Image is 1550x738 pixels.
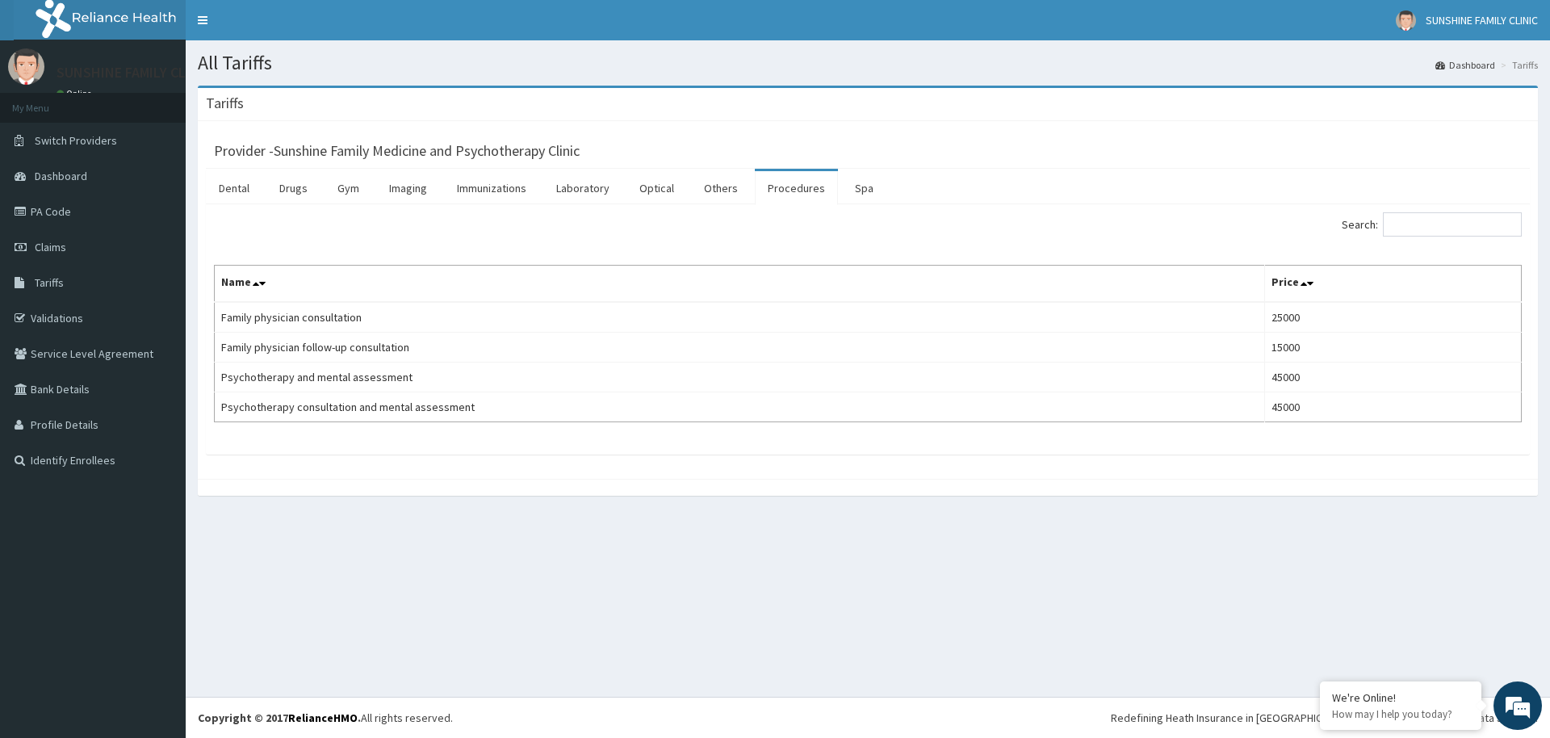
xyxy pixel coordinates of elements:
a: Laboratory [543,171,622,205]
td: 25000 [1264,302,1521,333]
a: Dental [206,171,262,205]
img: User Image [8,48,44,85]
a: Online [57,88,95,99]
a: Others [691,171,751,205]
td: Family physician consultation [215,302,1265,333]
h3: Provider - Sunshine Family Medicine and Psychotherapy Clinic [214,144,580,158]
td: Psychotherapy consultation and mental assessment [215,392,1265,422]
span: Tariffs [35,275,64,290]
div: Minimize live chat window [265,8,304,47]
a: Dashboard [1435,58,1495,72]
footer: All rights reserved. [186,697,1550,738]
div: We're Online! [1332,690,1469,705]
h1: All Tariffs [198,52,1538,73]
p: How may I help you today? [1332,707,1469,721]
th: Price [1264,266,1521,303]
span: Claims [35,240,66,254]
input: Search: [1383,212,1522,237]
a: Spa [842,171,886,205]
h3: Tariffs [206,96,244,111]
a: RelianceHMO [288,711,358,725]
span: SUNSHINE FAMILY CLINIC [1426,13,1538,27]
td: 45000 [1264,392,1521,422]
td: Psychotherapy and mental assessment [215,363,1265,392]
th: Name [215,266,1265,303]
div: Chat with us now [84,90,271,111]
td: 45000 [1264,363,1521,392]
strong: Copyright © 2017 . [198,711,361,725]
a: Procedures [755,171,838,205]
img: d_794563401_company_1708531726252_794563401 [30,81,65,121]
a: Drugs [266,171,320,205]
span: Switch Providers [35,133,117,148]
p: SUNSHINE FAMILY CLINIC [57,65,212,80]
li: Tariffs [1497,58,1538,72]
textarea: Type your message and hit 'Enter' [8,441,308,497]
span: Dashboard [35,169,87,183]
td: 15000 [1264,333,1521,363]
a: Imaging [376,171,440,205]
label: Search: [1342,212,1522,237]
a: Immunizations [444,171,539,205]
a: Gym [325,171,372,205]
img: User Image [1396,10,1416,31]
td: Family physician follow-up consultation [215,333,1265,363]
div: Redefining Heath Insurance in [GEOGRAPHIC_DATA] using Telemedicine and Data Science! [1111,710,1538,726]
span: We're online! [94,203,223,367]
a: Optical [626,171,687,205]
